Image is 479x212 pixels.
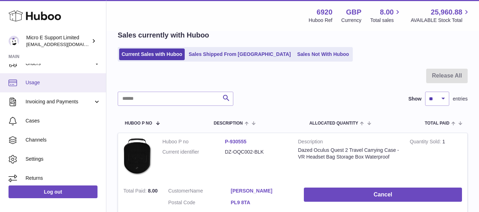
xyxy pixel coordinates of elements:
[162,149,225,155] dt: Current identifier
[26,34,90,48] div: Micro E Support Limited
[346,7,361,17] strong: GBP
[9,185,98,198] a: Log out
[411,7,470,24] a: 25,960.88 AVAILABLE Stock Total
[123,138,152,175] img: $_57.JPG
[370,17,402,24] span: Total sales
[309,121,358,126] span: ALLOCATED Quantity
[123,188,148,195] strong: Total Paid
[26,98,93,105] span: Invoicing and Payments
[168,199,231,208] dt: Postal Code
[370,7,402,24] a: 8.00 Total sales
[125,121,152,126] span: Huboo P no
[225,139,246,144] a: P-930555
[317,7,333,17] strong: 6920
[148,188,157,194] span: 8.00
[431,7,462,17] span: 25,960.88
[26,175,101,182] span: Returns
[425,121,450,126] span: Total paid
[186,48,293,60] a: Sales Shipped From [GEOGRAPHIC_DATA]
[118,30,209,40] h2: Sales currently with Huboo
[162,138,225,145] dt: Huboo P no
[405,133,467,182] td: 1
[26,118,101,124] span: Cases
[168,188,190,194] span: Customer
[231,199,293,206] a: PL9 8TA
[309,17,333,24] div: Huboo Ref
[26,60,93,67] span: Orders
[410,139,442,146] strong: Quantity Sold
[26,156,101,162] span: Settings
[408,96,422,102] label: Show
[298,147,399,160] div: Dazed Oculus Quest 2 Travel Carrying Case -VR Headset Bag Storage Box Waterproof
[380,7,394,17] span: 8.00
[26,79,101,86] span: Usage
[26,137,101,143] span: Channels
[119,48,185,60] a: Current Sales with Huboo
[298,138,399,147] strong: Description
[9,36,19,46] img: contact@micropcsupport.com
[304,188,462,202] button: Cancel
[168,188,231,196] dt: Name
[214,121,243,126] span: Description
[411,17,470,24] span: AVAILABLE Stock Total
[231,188,293,194] a: [PERSON_NAME]
[26,41,104,47] span: [EMAIL_ADDRESS][DOMAIN_NAME]
[225,149,287,155] dd: DZ-OQC002-BLK
[295,48,351,60] a: Sales Not With Huboo
[341,17,362,24] div: Currency
[453,96,468,102] span: entries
